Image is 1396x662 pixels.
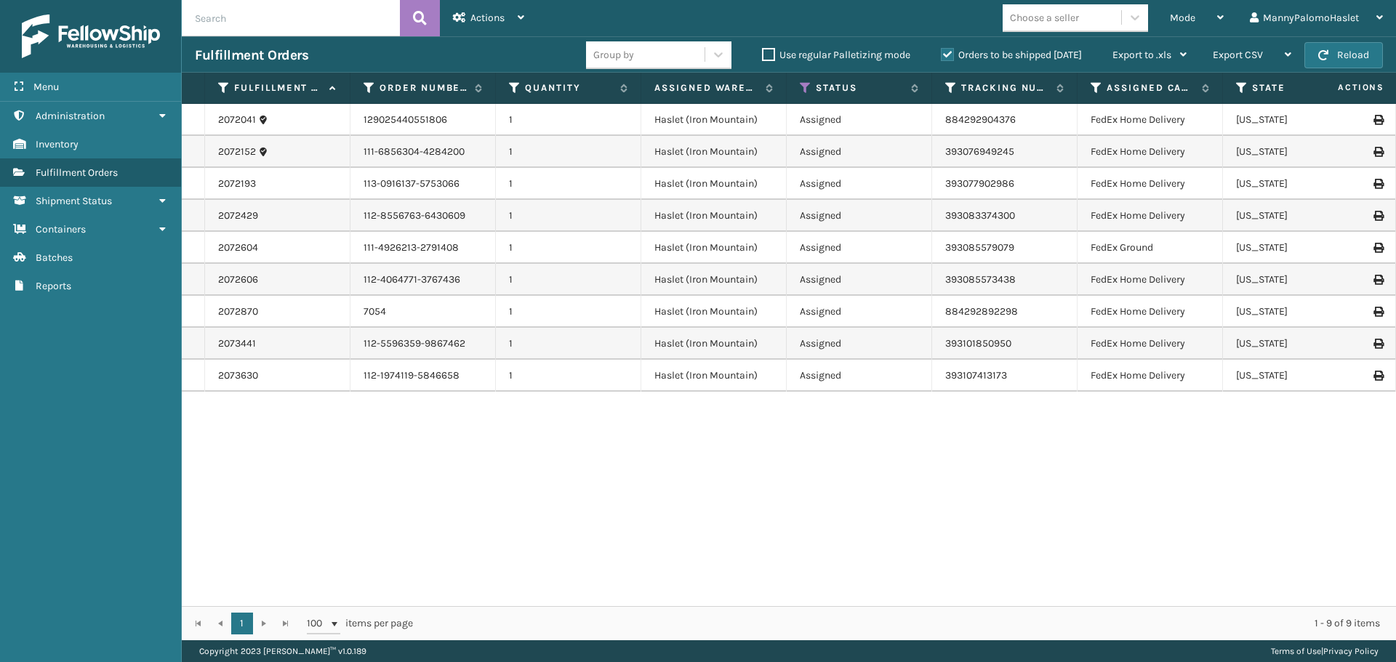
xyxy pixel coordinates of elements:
[36,110,105,122] span: Administration
[1373,115,1382,125] i: Print Label
[1223,200,1368,232] td: [US_STATE]
[941,49,1082,61] label: Orders to be shipped [DATE]
[307,613,413,634] span: items per page
[945,369,1007,382] a: 393107413173
[641,104,787,136] td: Haslet (Iron Mountain)
[22,15,160,58] img: logo
[496,360,641,392] td: 1
[641,328,787,360] td: Haslet (Iron Mountain)
[36,166,118,179] span: Fulfillment Orders
[1373,339,1382,349] i: Print Label
[1078,136,1223,168] td: FedEx Home Delivery
[1373,211,1382,221] i: Print Label
[1078,360,1223,392] td: FedEx Home Delivery
[36,280,71,292] span: Reports
[1078,232,1223,264] td: FedEx Ground
[496,168,641,200] td: 1
[234,81,322,94] label: Fulfillment Order Id
[195,47,308,64] h3: Fulfillment Orders
[496,328,641,360] td: 1
[1373,179,1382,189] i: Print Label
[945,241,1014,254] a: 393085579079
[496,232,641,264] td: 1
[199,640,366,662] p: Copyright 2023 [PERSON_NAME]™ v 1.0.189
[350,104,496,136] td: 129025440551806
[350,200,496,232] td: 112-8556763-6430609
[1223,136,1368,168] td: [US_STATE]
[1078,328,1223,360] td: FedEx Home Delivery
[1223,360,1368,392] td: [US_STATE]
[36,138,79,150] span: Inventory
[525,81,613,94] label: Quantity
[350,168,496,200] td: 113-0916137-5753066
[1078,168,1223,200] td: FedEx Home Delivery
[350,136,496,168] td: 111-6856304-4284200
[350,296,496,328] td: 7054
[593,47,634,62] div: Group by
[36,195,112,207] span: Shipment Status
[816,81,904,94] label: Status
[641,232,787,264] td: Haslet (Iron Mountain)
[433,616,1380,631] div: 1 - 9 of 9 items
[218,273,258,287] a: 2072606
[787,168,932,200] td: Assigned
[1223,232,1368,264] td: [US_STATE]
[762,49,910,61] label: Use regular Palletizing mode
[307,616,329,631] span: 100
[787,232,932,264] td: Assigned
[1078,296,1223,328] td: FedEx Home Delivery
[1010,10,1079,25] div: Choose a seller
[1323,646,1379,656] a: Privacy Policy
[350,328,496,360] td: 112-5596359-9867462
[350,264,496,296] td: 112-4064771-3767436
[218,113,256,127] a: 2072041
[470,12,505,24] span: Actions
[1373,147,1382,157] i: Print Label
[787,104,932,136] td: Assigned
[36,223,86,235] span: Containers
[1107,81,1195,94] label: Assigned Carrier Service
[218,177,256,191] a: 2072193
[350,360,496,392] td: 112-1974119-5846658
[1223,328,1368,360] td: [US_STATE]
[218,368,258,383] a: 2073630
[787,328,932,360] td: Assigned
[496,264,641,296] td: 1
[945,273,1016,286] a: 393085573438
[1271,640,1379,662] div: |
[1223,264,1368,296] td: [US_STATE]
[1252,81,1340,94] label: State
[945,177,1014,190] a: 393077902986
[945,145,1014,158] a: 393076949245
[787,200,932,232] td: Assigned
[33,81,59,93] span: Menu
[496,200,641,232] td: 1
[218,145,256,159] a: 2072152
[1078,200,1223,232] td: FedEx Home Delivery
[641,168,787,200] td: Haslet (Iron Mountain)
[1170,12,1195,24] span: Mode
[1223,168,1368,200] td: [US_STATE]
[1213,49,1263,61] span: Export CSV
[380,81,468,94] label: Order Number
[787,264,932,296] td: Assigned
[654,81,758,94] label: Assigned Warehouse
[1223,296,1368,328] td: [US_STATE]
[1223,104,1368,136] td: [US_STATE]
[945,209,1015,222] a: 393083374300
[1271,646,1321,656] a: Terms of Use
[231,613,253,634] a: 1
[1078,104,1223,136] td: FedEx Home Delivery
[641,296,787,328] td: Haslet (Iron Mountain)
[1373,371,1382,381] i: Print Label
[496,296,641,328] td: 1
[1373,243,1382,253] i: Print Label
[945,305,1018,318] a: 884292892298
[496,104,641,136] td: 1
[1112,49,1171,61] span: Export to .xls
[787,360,932,392] td: Assigned
[641,360,787,392] td: Haslet (Iron Mountain)
[1373,275,1382,285] i: Print Label
[945,337,1011,350] a: 393101850950
[641,136,787,168] td: Haslet (Iron Mountain)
